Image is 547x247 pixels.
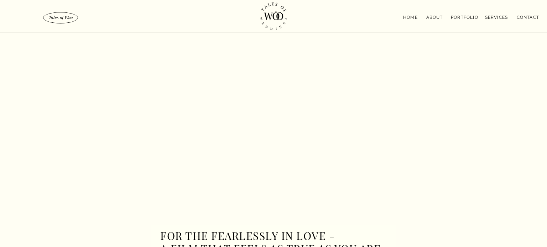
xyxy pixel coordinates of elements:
a: Services [481,14,511,20]
a: portfolio [450,14,479,20]
a: About [423,14,446,19]
a: Home [403,14,420,20]
a: Tales of Woo [46,15,75,20]
a: contact [504,14,539,20]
